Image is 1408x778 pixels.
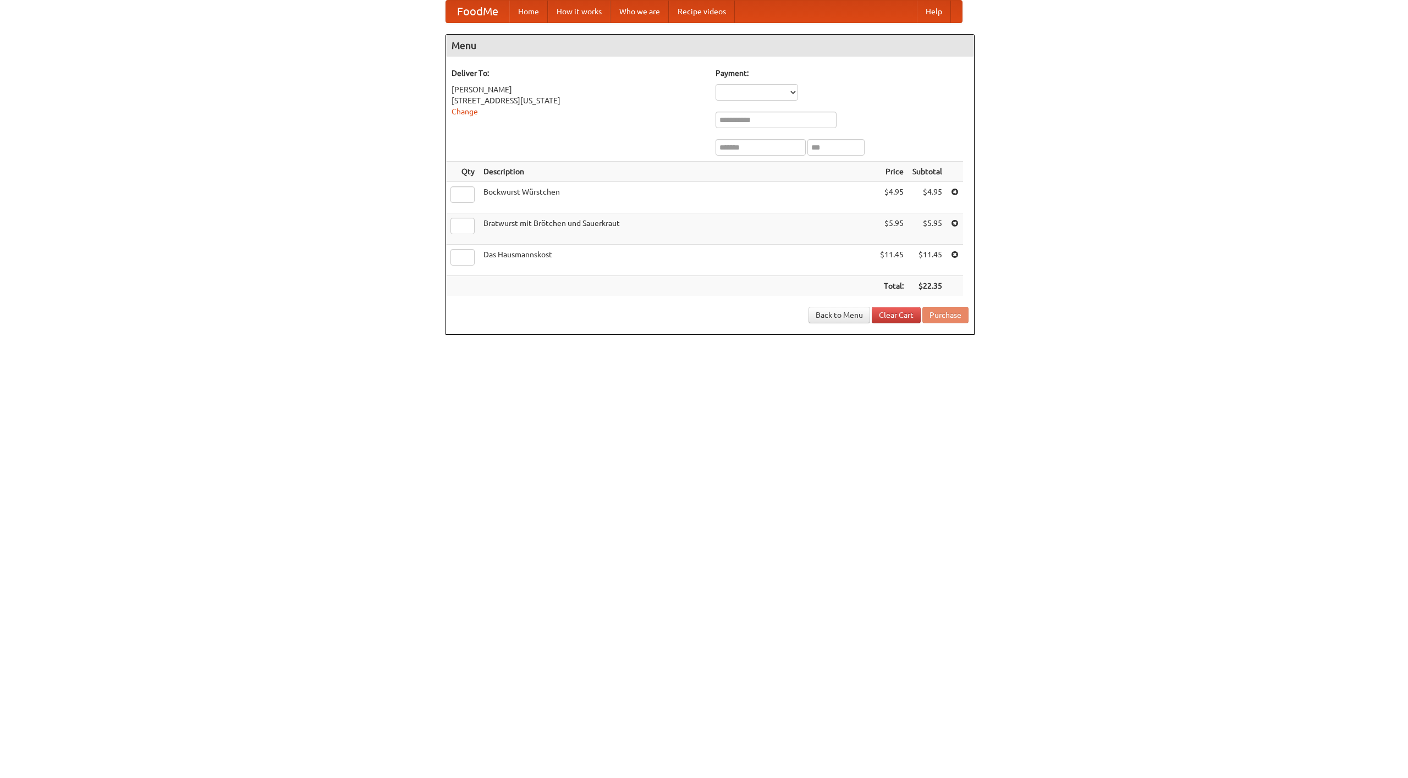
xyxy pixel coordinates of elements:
[876,182,908,213] td: $4.95
[452,84,705,95] div: [PERSON_NAME]
[876,213,908,245] td: $5.95
[876,162,908,182] th: Price
[452,107,478,116] a: Change
[509,1,548,23] a: Home
[908,182,947,213] td: $4.95
[876,245,908,276] td: $11.45
[876,276,908,296] th: Total:
[908,276,947,296] th: $22.35
[908,213,947,245] td: $5.95
[452,68,705,79] h5: Deliver To:
[917,1,951,23] a: Help
[610,1,669,23] a: Who we are
[479,162,876,182] th: Description
[446,162,479,182] th: Qty
[452,95,705,106] div: [STREET_ADDRESS][US_STATE]
[908,245,947,276] td: $11.45
[446,1,509,23] a: FoodMe
[479,182,876,213] td: Bockwurst Würstchen
[479,245,876,276] td: Das Hausmannskost
[548,1,610,23] a: How it works
[669,1,735,23] a: Recipe videos
[908,162,947,182] th: Subtotal
[872,307,921,323] a: Clear Cart
[479,213,876,245] td: Bratwurst mit Brötchen und Sauerkraut
[446,35,974,57] h4: Menu
[716,68,969,79] h5: Payment:
[809,307,870,323] a: Back to Menu
[922,307,969,323] button: Purchase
